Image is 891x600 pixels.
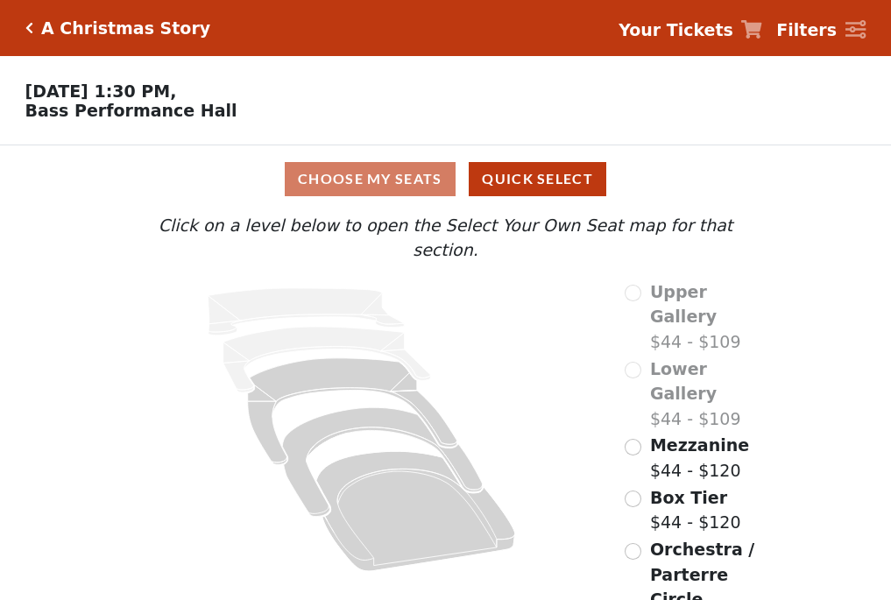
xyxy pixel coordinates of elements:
[41,18,210,39] h5: A Christmas Story
[650,488,727,507] span: Box Tier
[776,20,837,39] strong: Filters
[124,213,767,263] p: Click on a level below to open the Select Your Own Seat map for that section.
[650,359,717,404] span: Lower Gallery
[650,279,767,355] label: $44 - $109
[469,162,606,196] button: Quick Select
[619,20,733,39] strong: Your Tickets
[223,327,431,392] path: Lower Gallery - Seats Available: 0
[317,451,516,571] path: Orchestra / Parterre Circle - Seats Available: 93
[776,18,866,43] a: Filters
[650,356,767,432] label: $44 - $109
[650,282,717,327] span: Upper Gallery
[650,435,749,455] span: Mezzanine
[209,288,405,335] path: Upper Gallery - Seats Available: 0
[650,485,741,535] label: $44 - $120
[25,22,33,34] a: Click here to go back to filters
[650,433,749,483] label: $44 - $120
[619,18,762,43] a: Your Tickets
